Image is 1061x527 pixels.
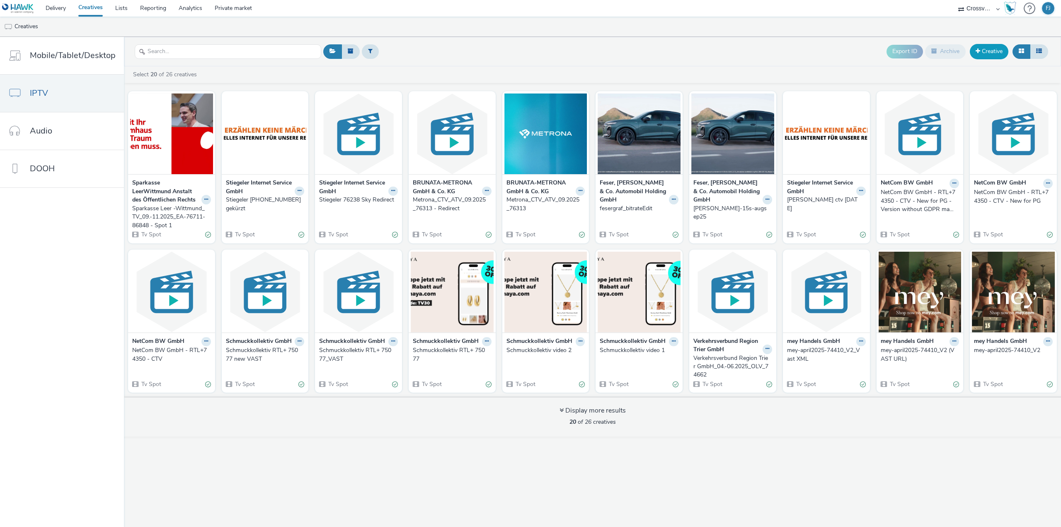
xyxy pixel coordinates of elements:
span: Tv Spot [327,380,348,388]
span: Mobile/Tablet/Desktop [30,49,116,61]
strong: Sparkasse LeerWittmund Anstalt des Öffentlichen Rechts [132,179,199,204]
strong: Schmuckkollektiv GmbH [600,337,666,347]
div: FJ [1046,2,1051,15]
span: Tv Spot [421,380,442,388]
a: Creative [970,44,1008,59]
div: mey-april2025-74410_V2_Vast XML [787,346,862,363]
div: Valid [205,380,211,389]
img: Verkehrsverbund Region Trier GmbH_04.-06.2025_OLV_74662 visual [691,252,774,333]
span: IPTV [30,87,48,99]
div: Valid [298,231,304,239]
strong: Feser, [PERSON_NAME] & Co. Automobil Holding GmbH [600,179,667,204]
img: stiegler ctv sep25 visual [785,93,868,174]
div: Valid [579,231,585,239]
button: Table [1030,44,1048,58]
strong: 20 [150,70,157,78]
div: Valid [953,380,959,389]
div: NetCom BW GmbH - RTL+74350 - CTV - New for PG - Version without GDPR macros [881,188,956,214]
img: Sparkasse Leer -Wittmund_TV_09.-11.2025_EA-76711-86848 - Spot 1 visual [130,93,213,174]
a: [PERSON_NAME]-15s-augsep25 [693,204,772,221]
div: Valid [1047,231,1053,239]
strong: BRUNATA-METRONA GmbH & Co. KG [506,179,574,196]
button: Export ID [887,45,923,58]
img: Schmuckkollektiv RTL+ 75077 visual [411,252,494,333]
span: Audio [30,125,52,137]
div: Valid [673,380,678,389]
img: mey-april2025-74410_V2 visual [972,252,1055,333]
div: Sparkasse Leer -Wittmund_TV_09.-11.2025_EA-76711-86848 - Spot 1 [132,204,208,230]
img: Metrona_CTV_ATV_09.2025_76313 - Redirect visual [411,93,494,174]
div: mey-april2025-74410_V2 [974,346,1049,355]
span: Tv Spot [140,231,161,238]
strong: mey Handels GmbH [974,337,1027,347]
div: Valid [1047,380,1053,389]
div: Valid [953,231,959,239]
span: DOOH [30,163,55,175]
div: Valid [579,380,585,389]
div: Valid [486,231,492,239]
span: Tv Spot [982,231,1003,238]
span: Tv Spot [982,380,1003,388]
img: Schmuckkollektiv video 1 visual [598,252,681,333]
div: Valid [766,231,772,239]
a: NetCom BW GmbH - RTL+74350 - CTV - New for PG [974,188,1053,205]
a: Schmuckkollektiv RTL+ 75077_VAST [319,346,398,363]
a: Metrona_CTV_ATV_09.2025_76313 [506,196,585,213]
img: fesergraf_bitrateEdit visual [598,93,681,174]
strong: Schmuckkollektiv GmbH [319,337,385,347]
img: feser-graf-15s-augsep25 visual [691,93,774,174]
img: Hawk Academy [1004,2,1016,15]
a: mey-april2025-74410_V2 [974,346,1053,355]
strong: Stiegeler Internet Service GmbH [226,179,293,196]
img: Stiegeler 76238 1280x720 gekürzt visual [224,93,307,174]
a: Schmuckkollektiv video 2 [506,346,585,355]
div: Metrona_CTV_ATV_09.2025_76313 - Redirect [413,196,488,213]
strong: Schmuckkollektiv GmbH [506,337,572,347]
div: Valid [860,380,866,389]
strong: NetCom BW GmbH [881,179,933,188]
div: NetCom BW GmbH - RTL+74350 - CTV [132,346,208,363]
a: NetCom BW GmbH - RTL+74350 - CTV - New for PG - Version without GDPR macros [881,188,959,214]
input: Search... [135,44,321,59]
div: Metrona_CTV_ATV_09.2025_76313 [506,196,582,213]
div: Schmuckkollektiv RTL+ 75077_VAST [319,346,395,363]
div: Display more results [560,406,626,415]
span: Tv Spot [421,231,442,238]
img: NetCom BW GmbH - RTL+74350 - CTV - New for PG visual [972,93,1055,174]
div: Valid [205,231,211,239]
strong: Stiegeler Internet Service GmbH [787,179,854,196]
a: fesergraf_bitrateEdit [600,204,678,213]
span: Tv Spot [795,231,816,238]
div: Valid [766,380,772,389]
img: Schmuckkollektiv RTL+ 75077_VAST visual [317,252,400,333]
span: Tv Spot [515,231,535,238]
button: Grid [1013,44,1030,58]
div: Valid [392,380,398,389]
img: Schmuckkollektiv video 2 visual [504,252,587,333]
span: Tv Spot [608,380,629,388]
span: Tv Spot [889,231,910,238]
strong: 20 [569,418,576,426]
div: Valid [298,380,304,389]
div: Schmuckkollektiv RTL+ 75077 new VAST [226,346,301,363]
a: Select of 26 creatives [132,70,200,78]
span: Tv Spot [795,380,816,388]
div: [PERSON_NAME]-15s-augsep25 [693,204,769,221]
img: undefined Logo [2,3,34,14]
img: Stiegeler 76238 Sky Redirect visual [317,93,400,174]
div: Schmuckkollektiv video 2 [506,346,582,355]
a: mey-april2025-74410_V2 (VAST URL) [881,346,959,363]
img: NetCom BW GmbH - RTL+74350 - CTV visual [130,252,213,333]
img: Metrona_CTV_ATV_09.2025_76313 visual [504,93,587,174]
img: NetCom BW GmbH - RTL+74350 - CTV - New for PG - Version without GDPR macros visual [879,93,962,174]
strong: Feser, [PERSON_NAME] & Co. Automobil Holding GmbH [693,179,761,204]
div: Verkehrsverbund Region Trier GmbH_04.-06.2025_OLV_74662 [693,354,769,379]
strong: Schmuckkollektiv GmbH [413,337,479,347]
div: Valid [486,380,492,389]
a: Metrona_CTV_ATV_09.2025_76313 - Redirect [413,196,492,213]
strong: NetCom BW GmbH [132,337,184,347]
div: Valid [673,231,678,239]
strong: BRUNATA-METRONA GmbH & Co. KG [413,179,480,196]
img: Schmuckkollektiv RTL+ 75077 new VAST visual [224,252,307,333]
